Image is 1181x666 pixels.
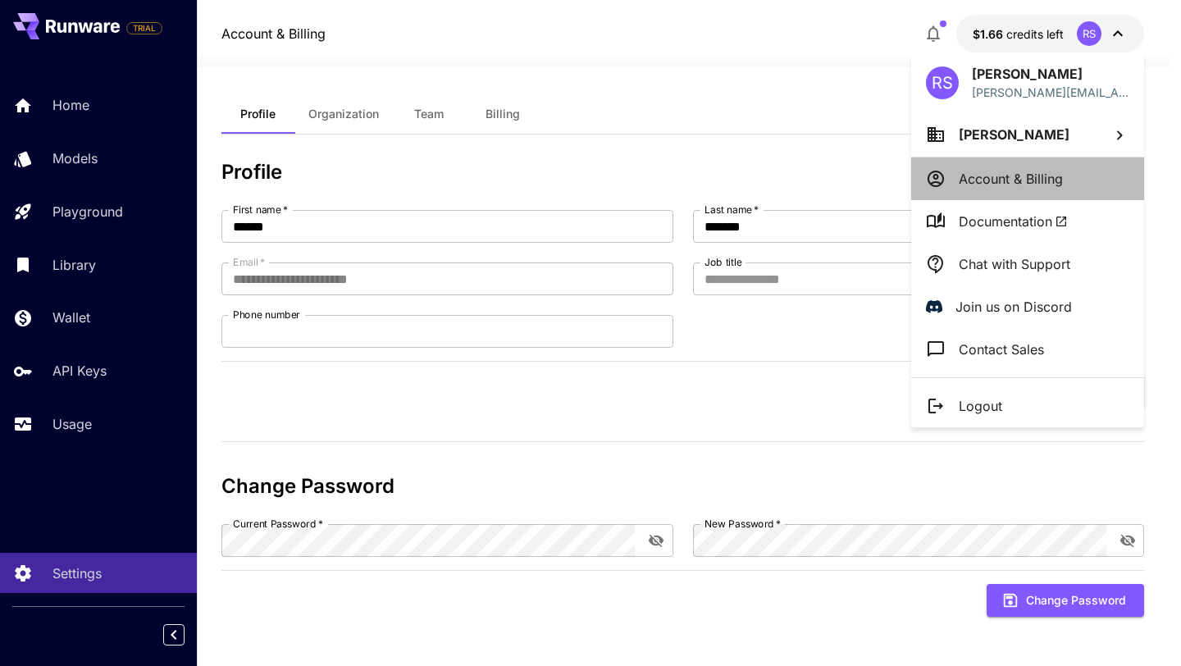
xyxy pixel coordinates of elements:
p: Join us on Discord [955,297,1072,317]
p: Logout [959,396,1002,416]
p: [PERSON_NAME] [972,64,1129,84]
p: Account & Billing [959,169,1063,189]
div: rishav@rianinfotech.com [972,84,1129,101]
span: Documentation [959,212,1068,231]
p: [PERSON_NAME][EMAIL_ADDRESS][DOMAIN_NAME] [972,84,1129,101]
p: Contact Sales [959,340,1044,359]
p: Chat with Support [959,254,1070,274]
div: RS [926,66,959,99]
span: [PERSON_NAME] [959,126,1069,143]
button: [PERSON_NAME] [911,112,1144,157]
